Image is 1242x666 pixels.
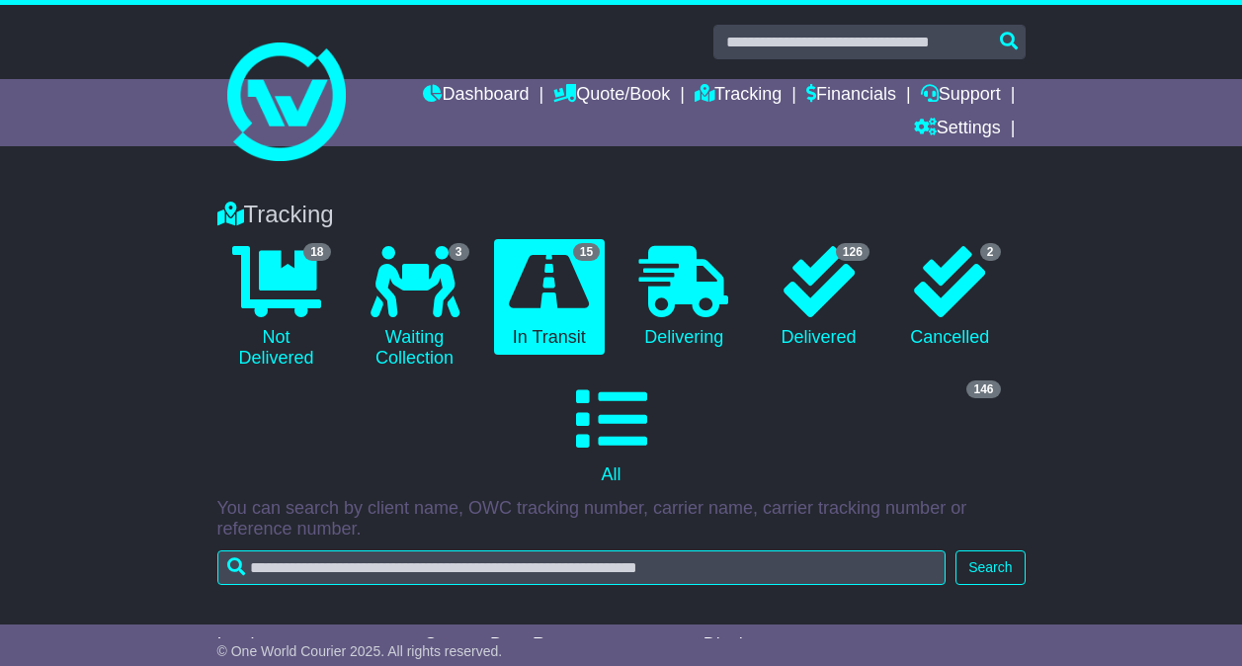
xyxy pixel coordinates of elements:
span: 146 [966,380,1000,398]
a: 146 All [217,376,1006,493]
a: 2 Cancelled [894,239,1006,356]
button: Search [955,550,1025,585]
span: 3 [449,243,469,261]
span: 18 [303,243,330,261]
div: Tracking [207,201,1035,229]
a: Quote/Book [553,79,670,113]
a: Delivering [624,239,743,356]
p: You can search by client name, OWC tracking number, carrier name, carrier tracking number or refe... [217,498,1026,541]
a: 126 Delivered [763,239,874,356]
span: 15 [573,243,600,261]
a: Dashboard [423,79,529,113]
div: Invoice [217,634,405,656]
span: 126 [836,243,869,261]
a: Support [921,79,1001,113]
a: 18 Not Delivered [217,239,336,376]
a: 15 In Transit [494,239,606,356]
a: Settings [914,113,1001,146]
div: Display [704,634,810,656]
a: 3 Waiting Collection [356,239,474,376]
span: 2 [980,243,1001,261]
div: Custom Date Range [424,634,680,656]
a: Tracking [695,79,782,113]
a: Financials [806,79,896,113]
span: © One World Courier 2025. All rights reserved. [217,643,503,659]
